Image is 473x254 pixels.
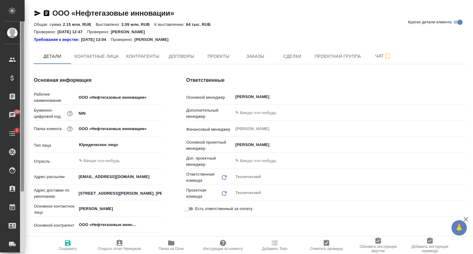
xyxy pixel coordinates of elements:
input: ✎ Введи что-нибудь [235,109,444,117]
span: Договоры [167,53,196,60]
a: ООО «Нефтегазовые инновации» [52,9,174,17]
span: 1 [12,127,22,133]
div: Нажми, чтобы открыть папку с инструкцией [34,37,81,43]
p: Доп. проектный менеджер [186,155,233,168]
p: Буквенно-цифровой код [34,107,66,120]
button: Open [158,144,160,145]
span: Добавить Todo [262,247,287,251]
p: [DATE] 13:04 [81,37,111,43]
span: Кратко детали клиента [408,19,451,25]
span: Обновить инструкции верстки [356,244,400,253]
span: Сделки [277,53,307,60]
p: Проектная команда [186,187,221,200]
button: Добавить Todo [249,237,301,254]
span: Заказы [241,53,270,60]
button: Название для папки на drive. Если его не заполнить, мы не сможем создать папку для клиента [66,125,74,133]
button: Скопировать ссылку для ЯМессенджера [34,10,41,17]
p: Дополнительный менеджер [186,107,233,120]
button: Скопировать ссылку [43,10,50,17]
p: Основное контактное лицо [34,203,76,216]
button: Open [158,208,160,209]
button: Open [463,112,464,113]
svg: Подписаться [384,53,391,60]
span: Проекты [204,53,233,60]
button: Отметить проверку [301,237,352,254]
a: 1 [2,126,23,141]
p: Проверено: [34,30,58,34]
p: [PERSON_NAME] [134,37,173,43]
input: ✎ Введи что-нибудь [76,93,161,102]
button: Инструкции по клиенту [197,237,249,254]
input: ✎ Введи что-нибудь [235,157,444,165]
button: Open [158,160,160,161]
p: [PERSON_NAME] [111,30,150,34]
input: ✎ Введи что-нибудь [76,172,161,181]
button: Открыть отчет Newspeak [94,237,145,254]
h4: Ответственные [186,77,466,84]
span: Сохранить [59,247,77,251]
a: 100 [2,107,23,123]
a: Требования к верстке: [34,37,81,43]
button: Добавить инструкции перевода [404,237,456,254]
p: Выставлено: [96,22,121,27]
button: Open [463,160,464,161]
p: Основной проектный менеджер [186,139,233,152]
span: Есть ответственный за оплату [195,206,253,212]
input: ✎ Введи что-нибудь [76,124,161,133]
button: Сохранить [42,237,94,254]
p: Адрес рассылки [34,174,76,180]
p: Основной контрагент [34,222,76,228]
p: Адрес доставки по умолчанию [34,187,76,200]
p: Рабочее наименование [34,91,76,104]
p: Основной менеджер [186,94,233,101]
input: ✎ Введи что-нибудь [76,189,161,198]
span: Отметить проверку [310,247,343,251]
p: Ответственная команда [186,171,221,184]
p: Проверено: [87,30,111,34]
p: Общая сумма [34,22,63,27]
button: 🙏 [451,220,467,236]
span: Детали [38,53,67,60]
input: ✎ Введи что-нибудь [78,157,139,165]
button: Обновить инструкции верстки [352,237,404,254]
span: Контактные лица [75,53,119,60]
p: Отрасль [34,158,76,165]
span: 🙏 [454,221,464,234]
p: Тип лица [34,142,76,149]
p: [DATE] 12:47 [58,30,87,34]
h4: Основная информация [34,77,162,84]
span: Проектная группа [314,53,361,60]
span: Добавить инструкции перевода [408,244,452,253]
span: Контрагенты [126,53,160,60]
button: Open [463,96,464,97]
span: Инструкции по клиенту [203,247,243,251]
button: Нужен для формирования номера заказа/сделки [66,109,74,117]
p: Проверено: [111,37,135,43]
input: ✎ Введи что-нибудь [76,109,161,118]
p: 2.09 млн. RUB [121,22,154,27]
p: Папка клиента [34,126,62,132]
span: Чат [368,52,398,60]
p: 2.15 млн. RUB [63,22,96,27]
span: Папка на Drive [159,247,184,251]
span: 100 [10,109,24,115]
p: К выставлению: [154,22,186,27]
span: Открыть отчет Newspeak [98,247,141,251]
p: Финансовый менеджер [186,126,233,133]
button: Open [158,224,160,225]
p: 64 тыс. RUB [186,22,215,27]
button: Папка на Drive [145,237,197,254]
button: Open [463,144,464,145]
